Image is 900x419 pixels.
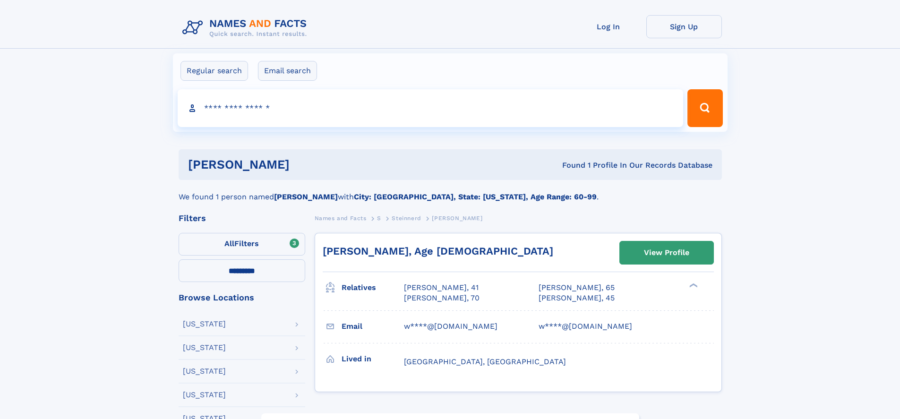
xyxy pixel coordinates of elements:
[183,320,226,328] div: [US_STATE]
[183,391,226,399] div: [US_STATE]
[539,282,615,293] a: [PERSON_NAME], 65
[179,180,722,203] div: We found 1 person named with .
[687,282,698,289] div: ❯
[258,61,317,81] label: Email search
[377,215,381,222] span: S
[342,318,404,334] h3: Email
[342,351,404,367] h3: Lived in
[377,212,381,224] a: S
[646,15,722,38] a: Sign Up
[404,357,566,366] span: [GEOGRAPHIC_DATA], [GEOGRAPHIC_DATA]
[539,293,615,303] a: [PERSON_NAME], 45
[404,293,480,303] a: [PERSON_NAME], 70
[188,159,426,171] h1: [PERSON_NAME]
[687,89,722,127] button: Search Button
[354,192,597,201] b: City: [GEOGRAPHIC_DATA], State: [US_STATE], Age Range: 60-99
[426,160,712,171] div: Found 1 Profile In Our Records Database
[432,215,482,222] span: [PERSON_NAME]
[392,215,421,222] span: Steinnerd
[179,214,305,222] div: Filters
[620,241,713,264] a: View Profile
[274,192,338,201] b: [PERSON_NAME]
[315,212,367,224] a: Names and Facts
[224,239,234,248] span: All
[179,233,305,256] label: Filters
[644,242,689,264] div: View Profile
[392,212,421,224] a: Steinnerd
[178,89,684,127] input: search input
[404,282,479,293] a: [PERSON_NAME], 41
[180,61,248,81] label: Regular search
[183,368,226,375] div: [US_STATE]
[179,293,305,302] div: Browse Locations
[179,15,315,41] img: Logo Names and Facts
[323,245,553,257] a: [PERSON_NAME], Age [DEMOGRAPHIC_DATA]
[183,344,226,351] div: [US_STATE]
[342,280,404,296] h3: Relatives
[571,15,646,38] a: Log In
